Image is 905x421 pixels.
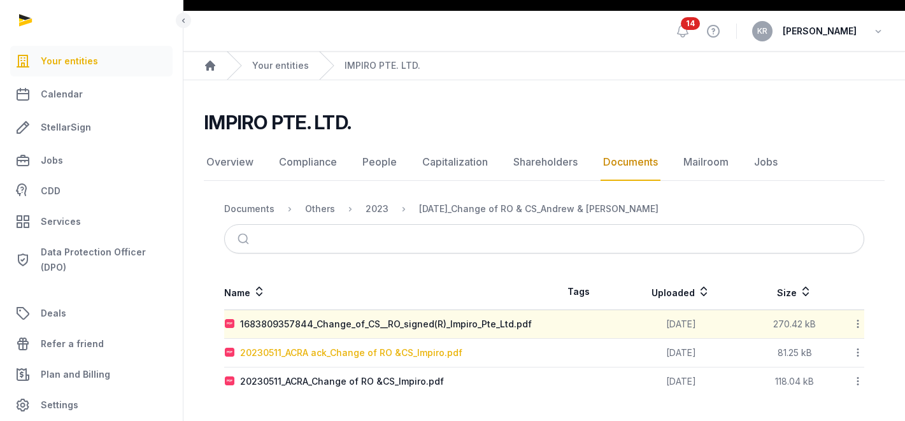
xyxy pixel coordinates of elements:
[224,203,274,215] div: Documents
[41,214,81,229] span: Services
[666,347,696,358] span: [DATE]
[666,376,696,387] span: [DATE]
[748,310,841,339] td: 270.42 kB
[204,144,885,181] nav: Tabs
[420,144,490,181] a: Capitalization
[276,144,339,181] a: Compliance
[681,144,731,181] a: Mailroom
[601,144,660,181] a: Documents
[10,79,173,110] a: Calendar
[752,21,773,41] button: KR
[345,59,420,72] a: IMPIRO PTE. LTD.
[10,206,173,237] a: Services
[748,274,841,310] th: Size
[204,111,351,134] h2: IMPIRO PTE. LTD.
[10,239,173,280] a: Data Protection Officer (DPO)
[419,203,659,215] div: [DATE]_Change of RO & CS_Andrew & [PERSON_NAME]
[360,144,399,181] a: People
[41,153,63,168] span: Jobs
[366,203,388,215] div: 2023
[681,17,700,30] span: 14
[10,178,173,204] a: CDD
[41,87,83,102] span: Calendar
[41,306,66,321] span: Deals
[841,360,905,421] div: Chat Widget
[224,194,864,224] nav: Breadcrumb
[752,144,780,181] a: Jobs
[305,203,335,215] div: Others
[41,245,167,275] span: Data Protection Officer (DPO)
[10,359,173,390] a: Plan and Billing
[183,52,905,80] nav: Breadcrumb
[225,348,235,358] img: pdf.svg
[41,336,104,352] span: Refer a friend
[41,54,98,69] span: Your entities
[41,120,91,135] span: StellarSign
[225,319,235,329] img: pdf.svg
[10,112,173,143] a: StellarSign
[240,318,532,331] div: 1683809357844_Change_of_CS__RO_signed(R)_Impiro_Pte_Ltd.pdf
[252,59,309,72] a: Your entities
[10,46,173,76] a: Your entities
[10,329,173,359] a: Refer a friend
[545,274,613,310] th: Tags
[757,27,767,35] span: KR
[666,318,696,329] span: [DATE]
[41,183,61,199] span: CDD
[10,390,173,420] a: Settings
[783,24,857,39] span: [PERSON_NAME]
[748,339,841,367] td: 81.25 kB
[41,367,110,382] span: Plan and Billing
[204,144,256,181] a: Overview
[10,145,173,176] a: Jobs
[240,375,444,388] div: 20230511_ACRA_Change of RO &CS_Impiro.pdf
[240,346,462,359] div: 20230511_ACRA ack_Change of RO &CS_Impiro.pdf
[41,397,78,413] span: Settings
[613,274,749,310] th: Uploaded
[748,367,841,396] td: 118.04 kB
[224,274,545,310] th: Name
[225,376,235,387] img: pdf.svg
[230,225,260,253] button: Submit
[10,298,173,329] a: Deals
[841,360,905,421] iframe: To enrich screen reader interactions, please activate Accessibility in Grammarly extension settings
[511,144,580,181] a: Shareholders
